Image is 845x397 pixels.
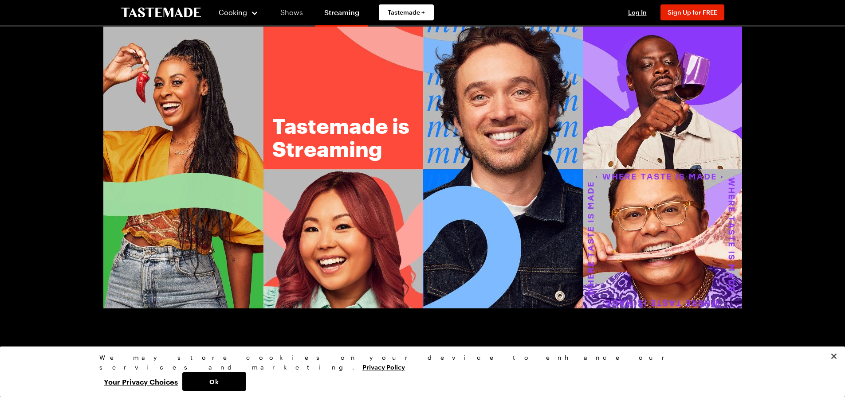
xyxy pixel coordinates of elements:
[272,114,414,160] h1: Tastemade is Streaming
[99,353,738,372] div: We may store cookies on your device to enhance our services and marketing.
[121,8,201,18] a: To Tastemade Home Page
[379,4,434,20] a: Tastemade +
[388,8,425,17] span: Tastemade +
[668,8,717,16] span: Sign Up for FREE
[315,2,368,27] a: Streaming
[182,372,246,391] button: Ok
[824,346,844,366] button: Close
[219,8,247,16] span: Cooking
[620,8,655,17] button: Log In
[628,8,647,16] span: Log In
[99,353,738,391] div: Privacy
[362,362,405,371] a: More information about your privacy, opens in a new tab
[219,2,259,23] button: Cooking
[660,4,724,20] button: Sign Up for FREE
[99,372,182,391] button: Your Privacy Choices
